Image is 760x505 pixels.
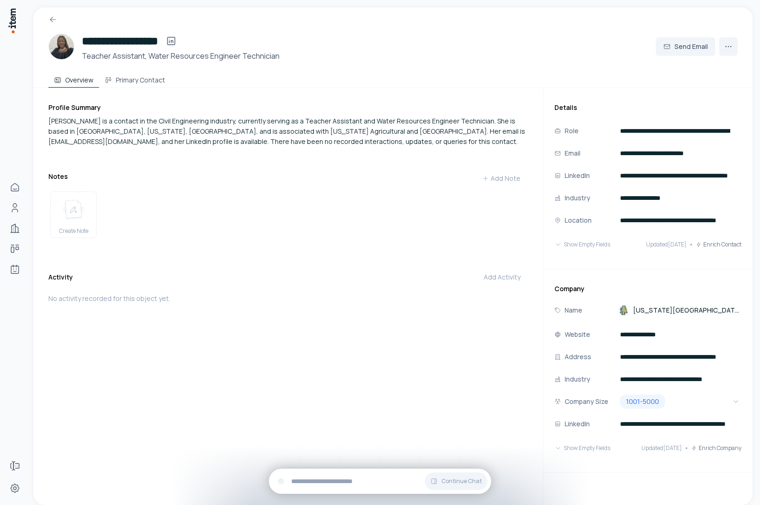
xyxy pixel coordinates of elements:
[719,37,738,56] button: More actions
[48,172,68,181] h3: Notes
[62,199,85,220] img: create note
[618,305,741,316] a: [US_STATE][GEOGRAPHIC_DATA]
[646,241,687,248] span: Updated [DATE]
[6,178,24,197] a: Home
[99,69,171,88] button: Primary Contact
[6,219,24,238] a: Companies
[565,419,590,429] p: LinkedIn
[565,374,590,384] p: Industry
[59,227,88,235] span: Create Note
[554,284,741,293] h3: Company
[641,444,682,452] span: Updated [DATE]
[269,469,491,494] div: Continue Chat
[6,260,24,279] a: Agents
[6,239,24,258] a: deals
[82,50,280,61] h3: Teacher Assistant, Water Resources Engineer Technician
[48,34,74,60] img: Anthonia Nwabudike
[48,294,528,303] p: No activity recorded for this object yet.
[696,235,741,254] button: Enrich Contact
[441,478,482,485] span: Continue Chat
[565,171,590,181] p: LinkedIn
[565,352,591,362] p: Address
[633,306,741,315] span: [US_STATE][GEOGRAPHIC_DATA]
[6,457,24,475] a: Forms
[475,169,528,188] button: Add Note
[565,305,582,315] p: Name
[476,268,528,287] button: Add Activity
[48,103,528,112] h3: Profile Summary
[554,439,610,457] button: Show Empty Fields
[482,174,520,183] div: Add Note
[6,198,24,217] a: Contacts
[48,69,99,88] button: Overview
[674,42,708,51] span: Send Email
[7,7,17,34] img: Item Brain Logo
[425,472,487,490] button: Continue Chat
[6,479,24,498] a: Settings
[565,126,579,136] p: Role
[565,396,608,407] p: Company Size
[50,191,97,238] button: create noteCreate Note
[48,273,73,282] h3: Activity
[554,235,610,254] button: Show Empty Fields
[565,215,592,225] p: Location
[565,193,590,203] p: Industry
[554,103,741,112] h3: Details
[565,329,590,340] p: Website
[691,439,741,457] button: Enrich Company
[656,37,715,56] button: Send Email
[565,148,580,158] p: Email
[48,116,528,147] div: [PERSON_NAME] is a contact in the Civil Engineering industry, currently serving as a Teacher Assi...
[618,305,629,316] img: North Carolina Agricultural and Technical State University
